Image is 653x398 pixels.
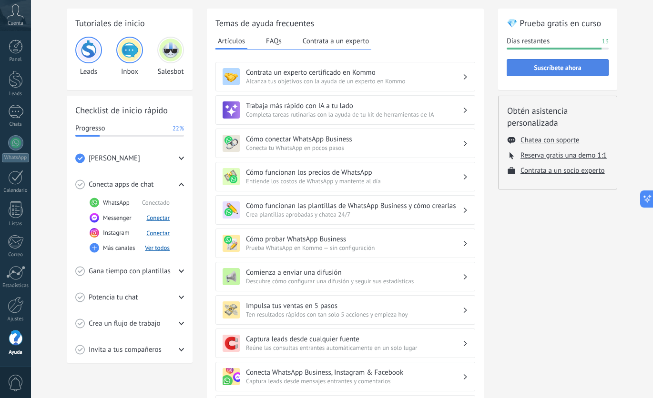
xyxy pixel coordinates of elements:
button: Contrata a un experto [300,34,371,48]
button: Artículos [215,34,247,50]
div: Listas [2,221,30,227]
h2: 💎 Prueba gratis en curso [507,17,609,29]
button: Contrata a un socio experto [520,166,605,175]
span: Gana tiempo con plantillas [89,267,171,276]
span: Crea un flujo de trabajo [89,319,161,328]
span: Conecta apps de chat [89,180,153,189]
div: Estadísticas [2,283,30,289]
h3: Contrata un experto certificado en Kommo [246,68,462,77]
div: Chats [2,121,30,128]
h2: Obtén asistencia personalizada [507,105,608,129]
span: Conecta tu WhatsApp en pocos pasos [246,144,462,152]
h3: Comienza a enviar una difusión [246,268,462,277]
h3: Conecta WhatsApp Business, Instagram & Facebook [246,368,462,377]
span: Captura leads desde mensajes entrantes y comentarios [246,377,462,385]
button: Chatea con soporte [520,136,579,145]
button: Suscríbete ahora [507,59,609,76]
button: Ver todos [145,244,170,252]
span: Más canales [103,243,135,253]
h3: Trabaja más rápido con IA a tu lado [246,101,462,110]
div: Leads [2,91,30,97]
span: Días restantes [507,37,550,46]
h2: Tutoriales de inicio [75,17,184,29]
span: Instagram [103,228,130,238]
button: Conectar [146,214,170,222]
button: Conectar [146,229,170,237]
div: Calendario [2,188,30,194]
span: Entiende los costos de WhatsApp y mantente al día [246,177,462,185]
div: Salesbot [157,37,184,76]
div: Ayuda [2,349,30,356]
h2: Checklist de inicio rápido [75,104,184,116]
h3: Impulsa tus ventas en 5 pasos [246,301,462,310]
span: Alcanza tus objetivos con la ayuda de un experto en Kommo [246,77,462,85]
h3: Cómo probar WhatsApp Business [246,235,462,244]
div: Leads [75,37,102,76]
h2: Temas de ayuda frecuentes [215,17,475,29]
span: WhatsApp [103,198,130,208]
div: Ajustes [2,316,30,322]
div: Inbox [116,37,143,76]
div: WhatsApp [2,153,29,162]
span: Potencia tu chat [89,293,138,302]
span: Cuenta [8,20,23,27]
h3: Cómo funcionan las plantillas de WhatsApp Business y cómo crearlas [246,201,462,210]
span: 22% [173,124,184,133]
span: 13 [602,37,609,46]
h3: Cómo funcionan los precios de WhatsApp [246,168,462,177]
span: Prueba WhatsApp en Kommo — sin configuración [246,244,462,252]
button: FAQs [264,34,284,48]
span: Progresso [75,124,105,133]
h3: Captura leads desde cualquier fuente [246,335,462,344]
span: Completa tareas rutinarias con la ayuda de tu kit de herramientas de IA [246,110,462,119]
span: Ten resultados rápidos con tan solo 5 acciones y empieza hoy [246,310,462,318]
span: Conectado [142,199,170,207]
div: Correo [2,252,30,258]
div: Panel [2,57,30,63]
span: Reúne las consultas entrantes automáticamente en un solo lugar [246,344,462,352]
button: Reserva gratis una demo 1:1 [520,151,607,160]
span: Crea plantillas aprobadas y chatea 24/7 [246,210,462,219]
span: Invita a tus compañeros [89,345,162,355]
h3: Cómo conectar WhatsApp Business [246,135,462,144]
span: Descubre cómo configurar una difusión y seguir sus estadísticas [246,277,462,285]
span: Messenger [103,213,132,223]
span: Suscríbete ahora [534,64,582,71]
span: [PERSON_NAME] [89,154,140,163]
